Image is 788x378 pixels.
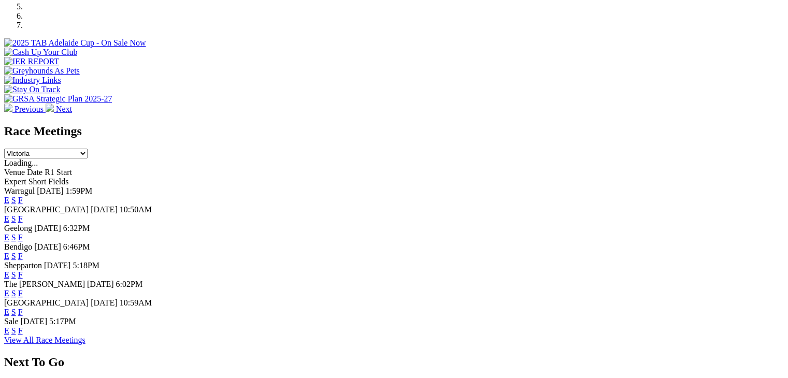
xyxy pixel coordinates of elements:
a: E [4,214,9,223]
span: [DATE] [91,205,118,214]
a: E [4,270,9,279]
img: GRSA Strategic Plan 2025-27 [4,94,112,104]
a: S [11,196,16,205]
a: S [11,270,16,279]
a: F [18,252,23,260]
a: Next [46,105,72,113]
a: View All Race Meetings [4,336,85,344]
img: chevron-left-pager-white.svg [4,104,12,112]
a: F [18,233,23,242]
span: Date [27,168,42,177]
span: 6:32PM [63,224,90,232]
span: Short [28,177,47,186]
span: Bendigo [4,242,32,251]
img: Greyhounds As Pets [4,66,80,76]
span: Next [56,105,72,113]
span: Fields [48,177,68,186]
h2: Next To Go [4,355,784,369]
span: [DATE] [21,317,48,326]
a: E [4,326,9,335]
span: [DATE] [37,186,64,195]
a: S [11,289,16,298]
img: IER REPORT [4,57,59,66]
span: 10:59AM [120,298,152,307]
span: Sale [4,317,19,326]
span: Expert [4,177,26,186]
span: 5:18PM [73,261,99,270]
a: E [4,233,9,242]
a: S [11,326,16,335]
a: S [11,214,16,223]
a: F [18,270,23,279]
a: F [18,326,23,335]
span: [DATE] [34,224,61,232]
a: F [18,308,23,316]
span: 5:17PM [49,317,76,326]
img: chevron-right-pager-white.svg [46,104,54,112]
span: Previous [15,105,44,113]
span: [GEOGRAPHIC_DATA] [4,205,89,214]
span: [DATE] [34,242,61,251]
img: Stay On Track [4,85,60,94]
a: S [11,233,16,242]
span: 10:50AM [120,205,152,214]
span: Geelong [4,224,32,232]
span: Venue [4,168,25,177]
span: 6:46PM [63,242,90,251]
span: Loading... [4,158,38,167]
span: Warragul [4,186,35,195]
span: 6:02PM [116,280,143,288]
span: The [PERSON_NAME] [4,280,85,288]
span: [DATE] [91,298,118,307]
span: Shepparton [4,261,42,270]
span: 1:59PM [66,186,93,195]
a: S [11,252,16,260]
a: S [11,308,16,316]
img: 2025 TAB Adelaide Cup - On Sale Now [4,38,146,48]
a: F [18,214,23,223]
a: E [4,308,9,316]
img: Industry Links [4,76,61,85]
h2: Race Meetings [4,124,784,138]
span: R1 Start [45,168,72,177]
a: E [4,196,9,205]
a: F [18,289,23,298]
a: F [18,196,23,205]
img: Cash Up Your Club [4,48,77,57]
a: E [4,252,9,260]
span: [DATE] [87,280,114,288]
a: Previous [4,105,46,113]
span: [GEOGRAPHIC_DATA] [4,298,89,307]
span: [DATE] [44,261,71,270]
a: E [4,289,9,298]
